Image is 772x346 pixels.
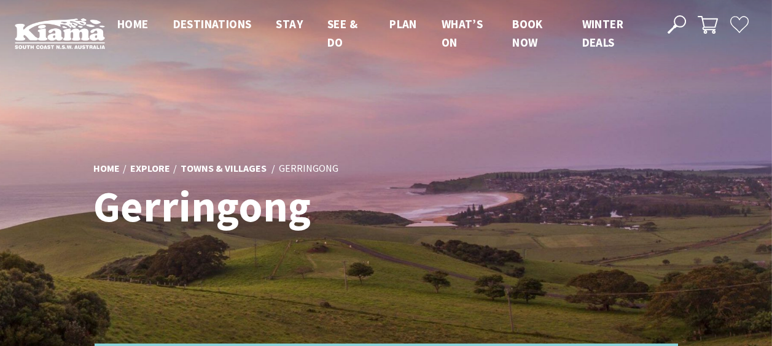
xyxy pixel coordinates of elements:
[15,18,105,49] img: Kiama Logo
[181,162,267,175] a: Towns & Villages
[389,17,417,31] span: Plan
[93,162,120,175] a: Home
[512,17,543,50] span: Book now
[173,17,252,31] span: Destinations
[93,183,440,230] h1: Gerringong
[117,17,149,31] span: Home
[279,161,338,177] li: Gerringong
[442,17,483,50] span: What’s On
[105,15,653,52] nav: Main Menu
[276,17,303,31] span: Stay
[130,162,170,175] a: Explore
[582,17,623,50] span: Winter Deals
[327,17,357,50] span: See & Do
